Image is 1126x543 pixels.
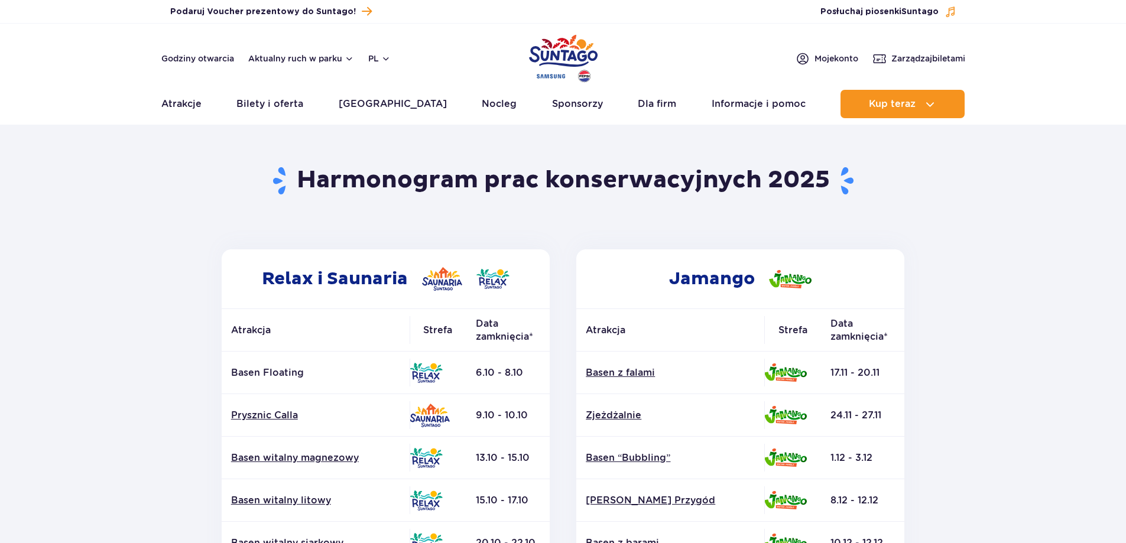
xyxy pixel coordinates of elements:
a: Podaruj Voucher prezentowy do Suntago! [170,4,372,19]
a: Prysznic Calla [231,409,400,422]
span: Zarządzaj biletami [891,53,965,64]
a: Basen witalny magnezowy [231,451,400,464]
th: Atrakcja [222,309,410,352]
td: 17.11 - 20.11 [821,352,904,394]
img: Saunaria [410,404,450,427]
th: Strefa [410,309,466,352]
span: Moje konto [815,53,858,64]
td: 1.12 - 3.12 [821,437,904,479]
img: Jamango [764,448,807,467]
a: Zjeżdżalnie [586,409,755,422]
p: Basen Floating [231,366,400,379]
img: Jamango [769,270,812,288]
img: Jamango [764,491,807,509]
span: Suntago [901,8,939,16]
a: Zarządzajbiletami [872,51,965,66]
img: Saunaria [422,267,462,291]
a: Nocleg [482,90,517,118]
th: Data zamknięcia* [466,309,550,352]
a: Godziny otwarcia [161,53,234,64]
td: 6.10 - 8.10 [466,352,550,394]
button: Posłuchaj piosenkiSuntago [820,6,956,18]
img: Jamango [764,363,807,382]
span: Podaruj Voucher prezentowy do Suntago! [170,6,356,18]
a: Basen z falami [586,366,755,379]
th: Strefa [764,309,821,352]
img: Relax [410,448,443,468]
a: Bilety i oferta [236,90,303,118]
td: 24.11 - 27.11 [821,394,904,437]
a: Informacje i pomoc [712,90,806,118]
span: Posłuchaj piosenki [820,6,939,18]
a: [PERSON_NAME] Przygód [586,494,755,507]
th: Atrakcja [576,309,764,352]
a: Sponsorzy [552,90,603,118]
a: Dla firm [638,90,676,118]
img: Relax [410,490,443,511]
h2: Jamango [576,249,904,308]
a: Park of Poland [529,30,598,84]
h2: Relax i Saunaria [222,249,550,308]
h1: Harmonogram prac konserwacyjnych 2025 [217,165,909,196]
th: Data zamknięcia* [821,309,904,352]
img: Relax [410,363,443,383]
a: Mojekonto [796,51,858,66]
a: [GEOGRAPHIC_DATA] [339,90,447,118]
td: 13.10 - 15.10 [466,437,550,479]
button: pl [368,53,391,64]
img: Relax [476,269,510,289]
td: 15.10 - 17.10 [466,479,550,522]
button: Kup teraz [841,90,965,118]
a: Atrakcje [161,90,202,118]
button: Aktualny ruch w parku [248,54,354,63]
td: 8.12 - 12.12 [821,479,904,522]
a: Basen “Bubbling” [586,451,755,464]
img: Jamango [764,406,807,424]
a: Basen witalny litowy [231,494,400,507]
td: 9.10 - 10.10 [466,394,550,437]
span: Kup teraz [869,99,916,109]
